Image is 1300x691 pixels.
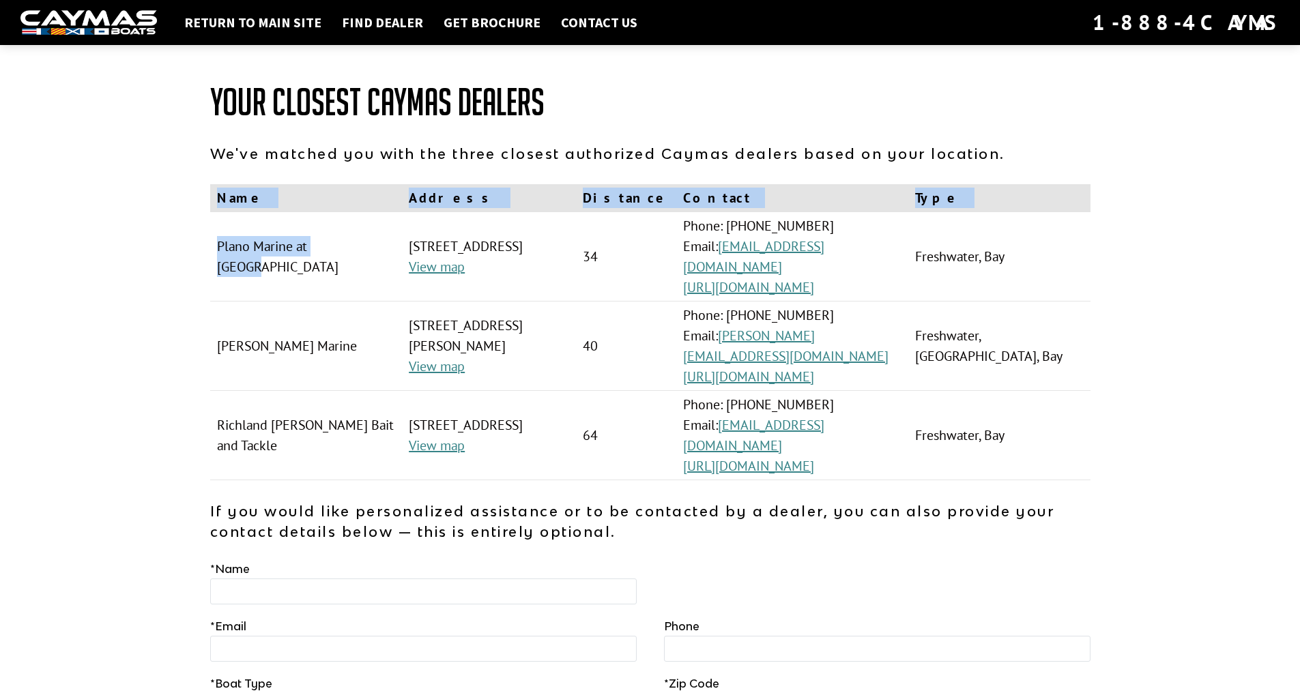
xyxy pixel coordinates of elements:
[576,212,676,302] td: 34
[676,302,908,391] td: Phone: [PHONE_NUMBER] Email:
[676,184,908,212] th: Contact
[576,184,676,212] th: Distance
[576,302,676,391] td: 40
[335,14,430,31] a: Find Dealer
[210,618,246,634] label: Email
[908,391,1090,480] td: Freshwater, Bay
[210,212,403,302] td: Plano Marine at [GEOGRAPHIC_DATA]
[409,437,465,454] a: View map
[409,357,465,375] a: View map
[409,258,465,276] a: View map
[676,212,908,302] td: Phone: [PHONE_NUMBER] Email:
[210,302,403,391] td: [PERSON_NAME] Marine
[1093,8,1280,38] div: 1-888-4CAYMAS
[683,416,824,454] a: [EMAIL_ADDRESS][DOMAIN_NAME]
[908,184,1090,212] th: Type
[664,618,699,634] label: Phone
[402,391,576,480] td: [STREET_ADDRESS]
[177,14,328,31] a: Return to main site
[210,391,403,480] td: Richland [PERSON_NAME] Bait and Tackle
[676,391,908,480] td: Phone: [PHONE_NUMBER] Email:
[576,391,676,480] td: 64
[683,278,814,296] a: [URL][DOMAIN_NAME]
[437,14,547,31] a: Get Brochure
[210,184,403,212] th: Name
[554,14,644,31] a: Contact Us
[402,212,576,302] td: [STREET_ADDRESS]
[908,302,1090,391] td: Freshwater, [GEOGRAPHIC_DATA], Bay
[908,212,1090,302] td: Freshwater, Bay
[683,327,889,365] a: [PERSON_NAME][EMAIL_ADDRESS][DOMAIN_NAME]
[210,143,1090,164] p: We've matched you with the three closest authorized Caymas dealers based on your location.
[210,82,1090,123] h1: Your Closest Caymas Dealers
[402,184,576,212] th: Address
[210,501,1090,542] p: If you would like personalized assistance or to be contacted by a dealer, you can also provide yo...
[402,302,576,391] td: [STREET_ADDRESS][PERSON_NAME]
[210,561,250,577] label: Name
[20,10,157,35] img: white-logo-c9c8dbefe5ff5ceceb0f0178aa75bf4bb51f6bca0971e226c86eb53dfe498488.png
[683,237,824,276] a: [EMAIL_ADDRESS][DOMAIN_NAME]
[683,368,814,385] a: [URL][DOMAIN_NAME]
[683,457,814,475] a: [URL][DOMAIN_NAME]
